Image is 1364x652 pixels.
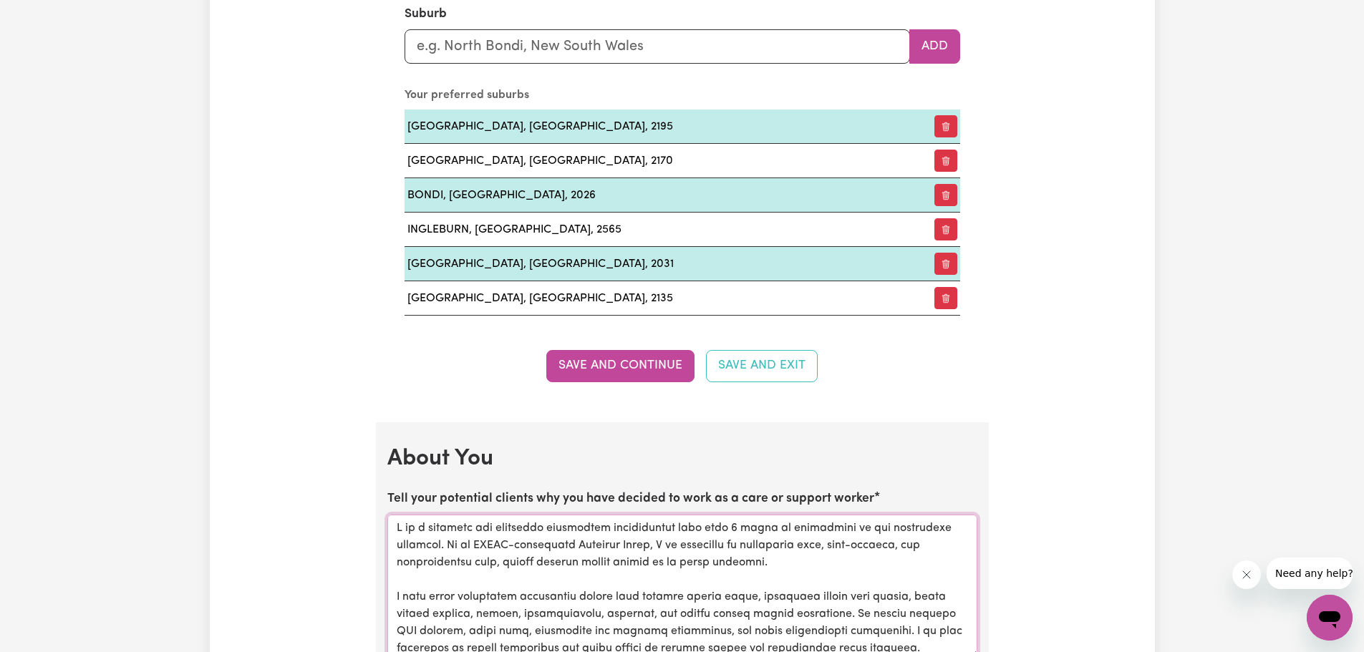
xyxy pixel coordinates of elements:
td: [GEOGRAPHIC_DATA], [GEOGRAPHIC_DATA], 2135 [405,281,907,316]
button: Add to preferred suburbs [909,29,960,64]
button: Remove preferred suburb [934,150,957,172]
iframe: Close message [1232,560,1261,589]
button: Save and Continue [546,350,695,381]
td: [GEOGRAPHIC_DATA], [GEOGRAPHIC_DATA], 2170 [405,144,907,178]
span: Need any help? [9,10,87,21]
label: Suburb [405,5,447,24]
td: BONDI, [GEOGRAPHIC_DATA], 2026 [405,178,907,213]
td: [GEOGRAPHIC_DATA], [GEOGRAPHIC_DATA], 2031 [405,247,907,281]
iframe: Message from company [1267,558,1353,589]
caption: Your preferred suburbs [405,81,960,110]
button: Save and Exit [706,350,818,381]
iframe: Button to launch messaging window [1307,595,1353,641]
td: [GEOGRAPHIC_DATA], [GEOGRAPHIC_DATA], 2195 [405,110,907,144]
td: INGLEBURN, [GEOGRAPHIC_DATA], 2565 [405,213,907,247]
button: Remove preferred suburb [934,253,957,275]
button: Remove preferred suburb [934,115,957,137]
h2: About You [387,445,977,472]
button: Remove preferred suburb [934,287,957,309]
button: Remove preferred suburb [934,218,957,240]
input: e.g. North Bondi, New South Wales [405,29,910,64]
button: Remove preferred suburb [934,184,957,206]
label: Tell your potential clients why you have decided to work as a care or support worker [387,490,874,508]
